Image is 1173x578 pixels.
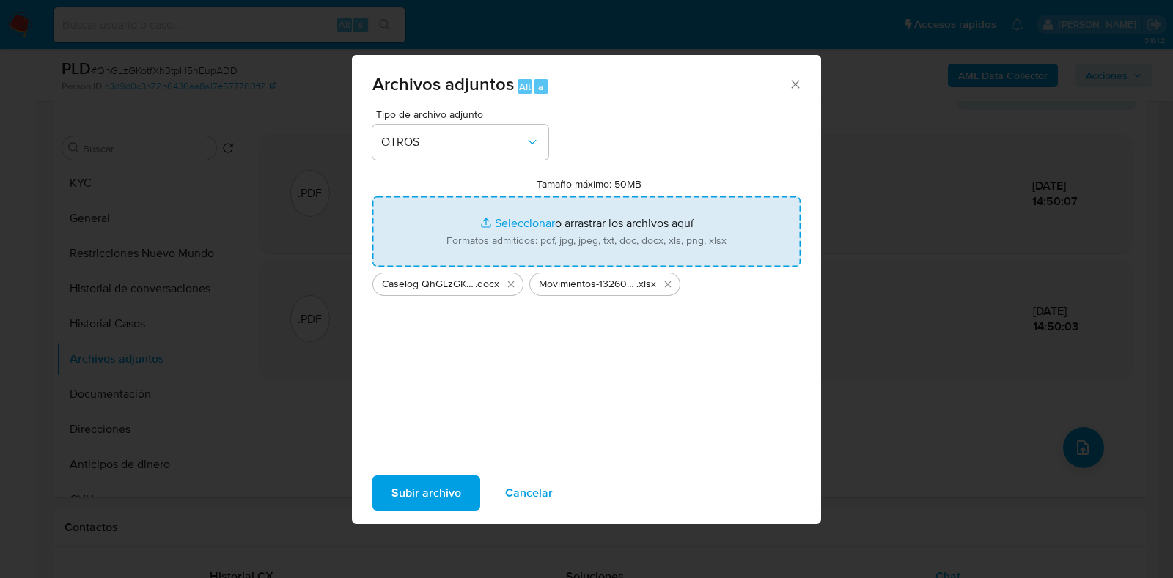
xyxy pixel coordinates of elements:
[502,275,520,293] button: Eliminar Caselog QhGLzGKotfXh3tpH5nEupADD_2025_09_17_10_30_43.docx
[519,80,531,94] span: Alt
[372,267,801,296] ul: Archivos seleccionados
[381,135,525,149] span: OTROS
[788,77,801,90] button: Cerrar
[505,477,553,509] span: Cancelar
[372,125,548,160] button: OTROS
[538,80,543,94] span: a
[475,277,499,292] span: .docx
[372,71,514,97] span: Archivos adjuntos
[391,477,461,509] span: Subir archivo
[376,109,552,119] span: Tipo de archivo adjunto
[537,177,641,190] label: Tamaño máximo: 50MB
[539,277,636,292] span: Movimientos-132606419
[486,475,572,511] button: Cancelar
[382,277,475,292] span: Caselog QhGLzGKotfXh3tpH5nEupADD_2025_09_17_10_30_43
[636,277,656,292] span: .xlsx
[659,275,677,293] button: Eliminar Movimientos-132606419.xlsx
[372,475,480,511] button: Subir archivo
